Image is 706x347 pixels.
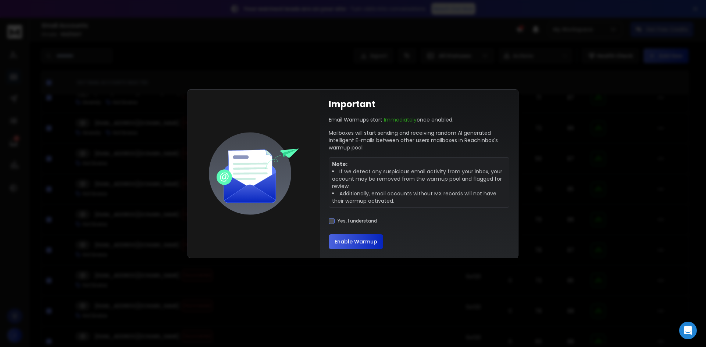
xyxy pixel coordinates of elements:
p: Note: [332,160,506,168]
h1: Important [329,98,375,110]
li: If we detect any suspicious email activity from your inbox, your account may be removed from the ... [332,168,506,190]
p: Email Warmups start once enabled. [329,116,453,123]
button: Enable Warmup [329,234,383,249]
div: Open Intercom Messenger [679,322,697,339]
li: Additionally, email accounts without MX records will not have their warmup activated. [332,190,506,205]
p: Mailboxes will start sending and receiving random AI generated intelligent E-mails between other ... [329,129,509,151]
span: Immediately [384,116,417,123]
label: Yes, I understand [338,218,377,224]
